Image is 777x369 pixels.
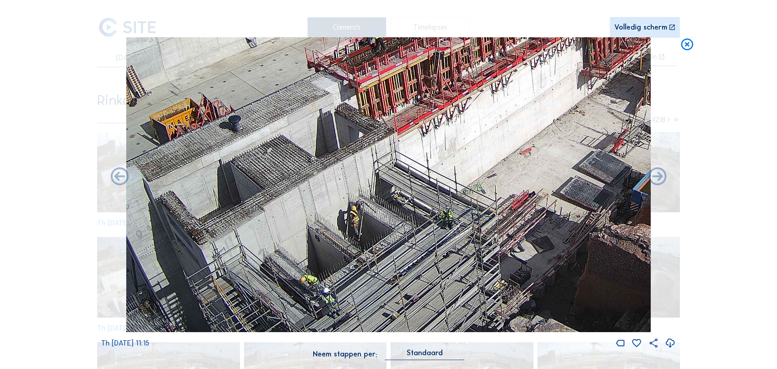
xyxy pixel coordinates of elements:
img: Image [126,37,651,333]
div: Standaard [407,349,443,356]
i: Back [647,166,668,188]
div: Volledig scherm [614,24,667,32]
div: Neem stappen per: [313,351,377,358]
div: Standaard [385,349,464,360]
span: Th [DATE] 11:15 [101,339,149,348]
i: Forward [109,166,130,188]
